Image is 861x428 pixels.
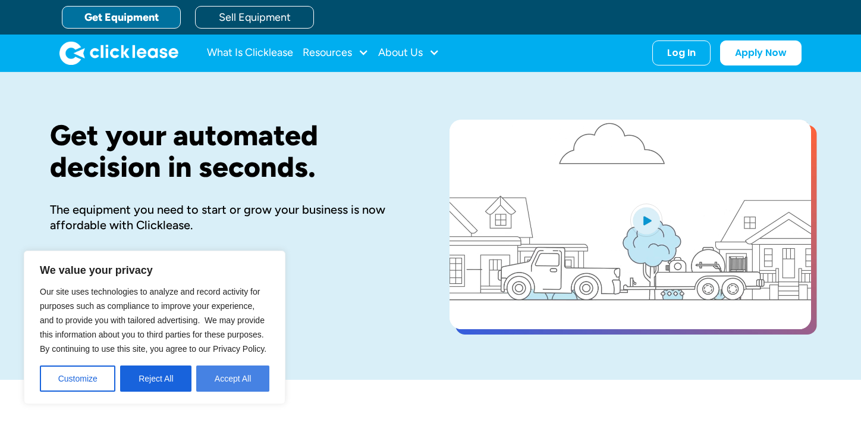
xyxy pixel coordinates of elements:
[62,6,181,29] a: Get Equipment
[378,41,439,65] div: About Us
[195,6,314,29] a: Sell Equipment
[450,120,811,329] a: open lightbox
[50,120,411,183] h1: Get your automated decision in seconds.
[40,365,115,392] button: Customize
[720,40,802,65] a: Apply Now
[59,41,178,65] a: home
[303,41,369,65] div: Resources
[207,41,293,65] a: What Is Clicklease
[59,41,178,65] img: Clicklease logo
[667,47,696,59] div: Log In
[40,287,266,354] span: Our site uses technologies to analyze and record activity for purposes such as compliance to impr...
[50,202,411,233] div: The equipment you need to start or grow your business is now affordable with Clicklease.
[24,251,285,404] div: We value your privacy
[40,263,269,277] p: We value your privacy
[196,365,269,392] button: Accept All
[630,204,662,237] img: Blue play button logo on a light blue circular background
[120,365,191,392] button: Reject All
